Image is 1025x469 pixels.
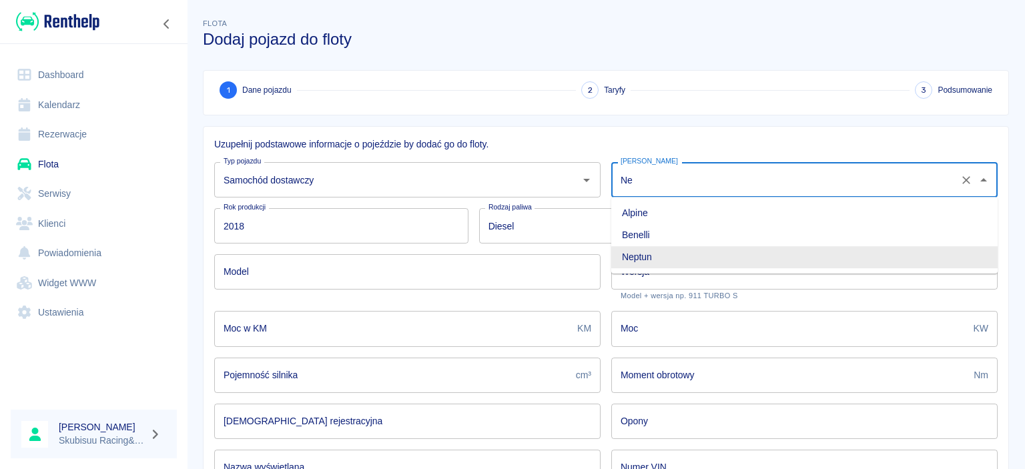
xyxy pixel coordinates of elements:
[11,60,177,90] a: Dashboard
[588,83,593,97] span: 2
[11,90,177,120] a: Kalendarz
[214,404,601,439] input: G0RTHLP
[576,368,591,382] p: cm³
[59,434,144,448] p: Skubisuu Racing&Rent
[921,83,926,97] span: 3
[621,156,678,166] label: [PERSON_NAME]
[617,168,954,191] input: Porsche
[157,15,177,33] button: Zwiń nawigację
[227,83,230,97] span: 1
[224,156,261,166] label: Typ pojazdu
[577,322,591,336] p: KM
[611,202,998,224] li: Alpine
[957,171,976,189] button: Wyczyść
[611,246,998,268] li: Neptun
[621,292,988,300] p: Model + wersja np. 911 TURBO S
[214,137,998,151] p: Uzupełnij podstawowe informacje o pojeździe by dodać go do floty.
[485,214,690,238] input: Diesel
[974,171,993,189] button: Zamknij
[938,84,992,96] span: Podsumowanie
[604,84,625,96] span: Taryfy
[11,238,177,268] a: Powiadomienia
[224,202,266,212] label: Rok produkcji
[974,368,988,382] p: Nm
[11,119,177,149] a: Rezerwacje
[577,171,596,189] button: Otwórz
[488,202,532,212] label: Rodzaj paliwa
[11,209,177,239] a: Klienci
[11,268,177,298] a: Widget WWW
[203,19,227,27] span: Flota
[242,84,292,96] span: Dane pojazdu
[16,11,99,33] img: Renthelp logo
[220,168,557,191] input: Typ pojazdu
[203,30,1009,49] h3: Dodaj pojazd do floty
[11,179,177,209] a: Serwisy
[974,322,988,336] p: KW
[11,11,99,33] a: Renthelp logo
[214,254,601,290] input: 911
[59,420,144,434] h6: [PERSON_NAME]
[611,404,998,439] input: Michelin Pilot Sport 4S 245/35 R20
[11,149,177,179] a: Flota
[11,298,177,328] a: Ustawienia
[611,224,998,246] li: Benelli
